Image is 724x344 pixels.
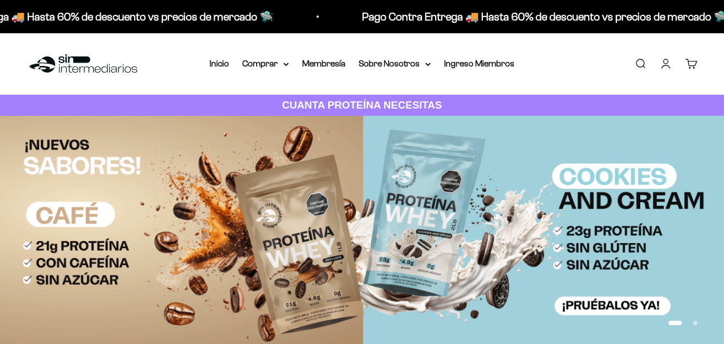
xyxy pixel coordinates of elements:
summary: Comprar [242,57,289,71]
a: Ingreso Miembros [444,59,514,68]
a: Membresía [302,59,345,68]
strong: CUANTA PROTEÍNA NECESITAS [282,99,442,111]
summary: Sobre Nosotros [359,57,431,71]
a: Inicio [210,59,229,68]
